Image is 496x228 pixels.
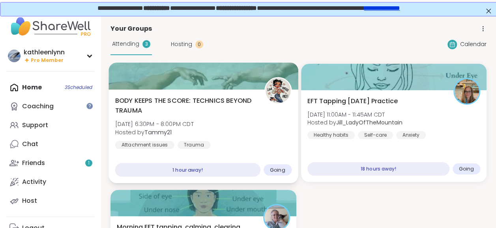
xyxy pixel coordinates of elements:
div: Self-care [358,131,393,139]
div: kathleenlynn [24,48,65,57]
div: 18 hours away! [307,162,450,176]
a: Chat [6,135,94,154]
span: [DATE] 11:00AM - 11:45AM CDT [307,111,402,119]
img: Jill_LadyOfTheMountain [455,79,479,104]
div: Healthy habits [307,131,355,139]
span: EFT Tapping [DATE] Practice [307,96,398,106]
div: 3 [142,40,150,48]
a: Activity [6,172,94,191]
img: Tammy21 [266,78,290,103]
div: Chat [22,140,38,148]
div: Host [22,196,37,205]
span: Hosting [171,40,192,48]
div: Friends [22,159,45,167]
iframe: Spotlight [86,103,93,109]
a: Friends1 [6,154,94,172]
div: Activity [22,178,46,186]
div: Anxiety [396,131,426,139]
div: 0 [195,41,203,48]
span: Calendar [460,40,487,48]
span: Your Groups [110,24,152,33]
span: Going [270,167,285,173]
span: [DATE] 6:30PM - 8:00PM CDT [115,120,194,128]
span: Going [459,166,474,172]
b: Tammy21 [144,128,172,136]
span: Pro Member [31,57,64,64]
img: kathleenlynn [8,50,21,62]
span: Hosted by [115,128,194,136]
b: Jill_LadyOfTheMountain [336,119,402,126]
span: BODY KEEPS THE SCORE: TECHNICS BEYOND TRAUMA [115,96,255,115]
a: Support [6,116,94,135]
div: Attachment issues [115,141,174,149]
div: Trauma [178,141,211,149]
a: Coaching [6,97,94,116]
div: Support [22,121,48,130]
span: 1 [88,160,90,167]
a: Host [6,191,94,210]
div: Coaching [22,102,54,111]
div: 1 hour away! [115,163,260,177]
span: Hosted by [307,119,402,126]
span: Attending [112,40,139,48]
img: ShareWell Nav Logo [6,13,94,40]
